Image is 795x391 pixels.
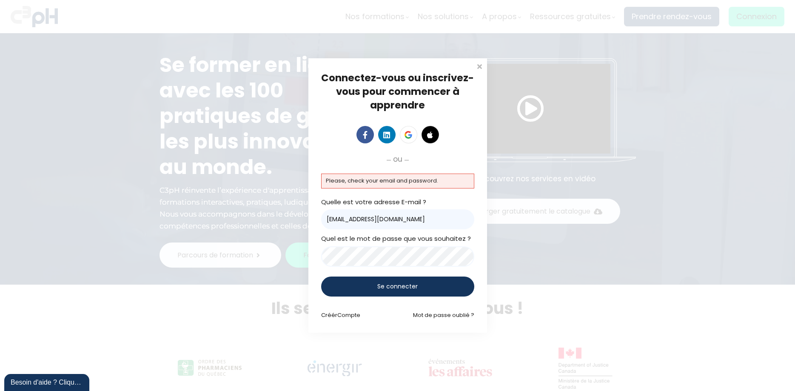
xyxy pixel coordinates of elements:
[321,311,360,319] a: CréérCompte
[413,311,474,319] a: Mot de passe oublié ?
[4,372,91,391] iframe: chat widget
[393,153,402,165] span: ou
[321,71,474,112] span: Connectez-vous ou inscrivez-vous pour commencer à apprendre
[321,209,474,229] input: E-mail ?
[377,282,418,291] span: Se connecter
[337,311,360,319] span: Compte
[326,176,470,186] p: Please, check your email and password.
